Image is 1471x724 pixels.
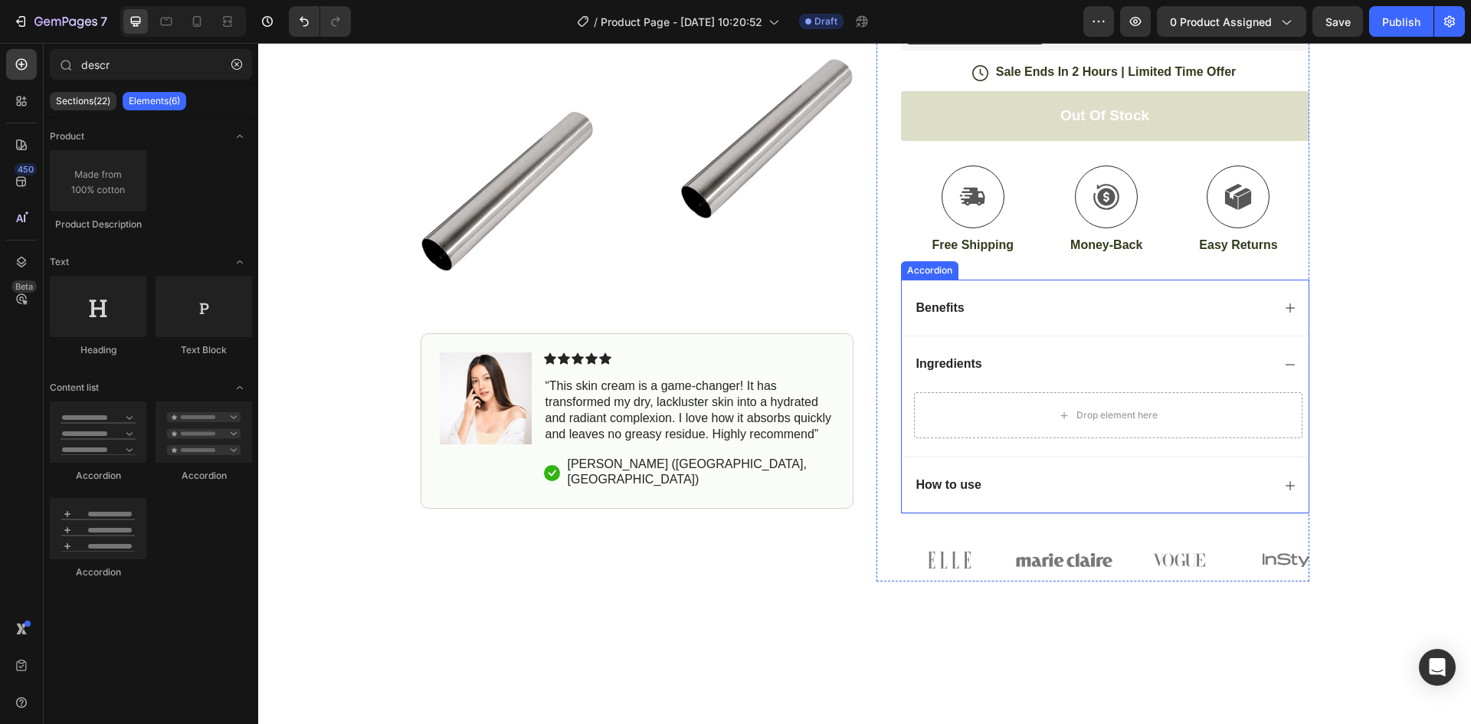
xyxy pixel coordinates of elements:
[738,21,978,38] p: Sale Ends In 2 Hours | Limited Time Offer
[56,95,110,107] p: Sections(22)
[941,195,1019,211] p: Easy Returns
[289,6,351,37] div: Undo/Redo
[50,255,69,269] span: Text
[15,163,37,175] div: 450
[50,343,146,357] div: Heading
[658,257,706,274] p: Benefits
[646,221,697,234] div: Accordion
[287,336,575,399] p: “This skin cream is a game-changer! It has transformed my dry, lackluster skin into a hydrated an...
[258,43,1471,724] iframe: Design area
[658,434,723,450] p: How to use
[11,280,37,293] div: Beta
[156,469,252,483] div: Accordion
[1419,649,1456,686] div: Open Intercom Messenger
[601,14,762,30] span: Product Page - [DATE] 10:20:52
[988,496,1084,539] img: gempages_432750572815254551-18635748-8903-4856-abf3-9296e066d3eb.png
[1325,15,1351,28] span: Save
[802,64,891,83] div: Out of stock
[50,565,146,579] div: Accordion
[643,48,1051,98] button: Out of stock
[758,496,854,539] img: gempages_432750572815254551-9865b96a-718f-4e2f-bc8e-2aa16a04ab06.png
[228,250,252,274] span: Toggle open
[156,343,252,357] div: Text Block
[673,195,755,211] p: Free Shipping
[818,366,899,378] div: Drop element here
[594,14,598,30] span: /
[50,381,99,395] span: Content list
[1170,14,1272,30] span: 0 product assigned
[50,469,146,483] div: Accordion
[310,414,575,446] p: [PERSON_NAME] ([GEOGRAPHIC_DATA], [GEOGRAPHIC_DATA])
[50,49,252,80] input: Search Sections & Elements
[1157,6,1306,37] button: 0 product assigned
[129,95,180,107] p: Elements(6)
[100,12,107,31] p: 7
[228,124,252,149] span: Toggle open
[50,218,146,231] div: Product Description
[1369,6,1433,37] button: Publish
[873,496,969,539] img: gempages_432750572815254551-e61e7829-47ae-4815-938a-13ef13fcc808.png
[814,15,837,28] span: Draft
[658,313,724,329] p: Ingredients
[812,195,884,211] p: Money-Back
[1382,14,1420,30] div: Publish
[6,6,114,37] button: 7
[643,496,739,539] img: gempages_432750572815254551-862cdf2e-aba6-4086-86e1-6aedcbdae31d.png
[50,129,84,143] span: Product
[1312,6,1363,37] button: Save
[228,375,252,400] span: Toggle open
